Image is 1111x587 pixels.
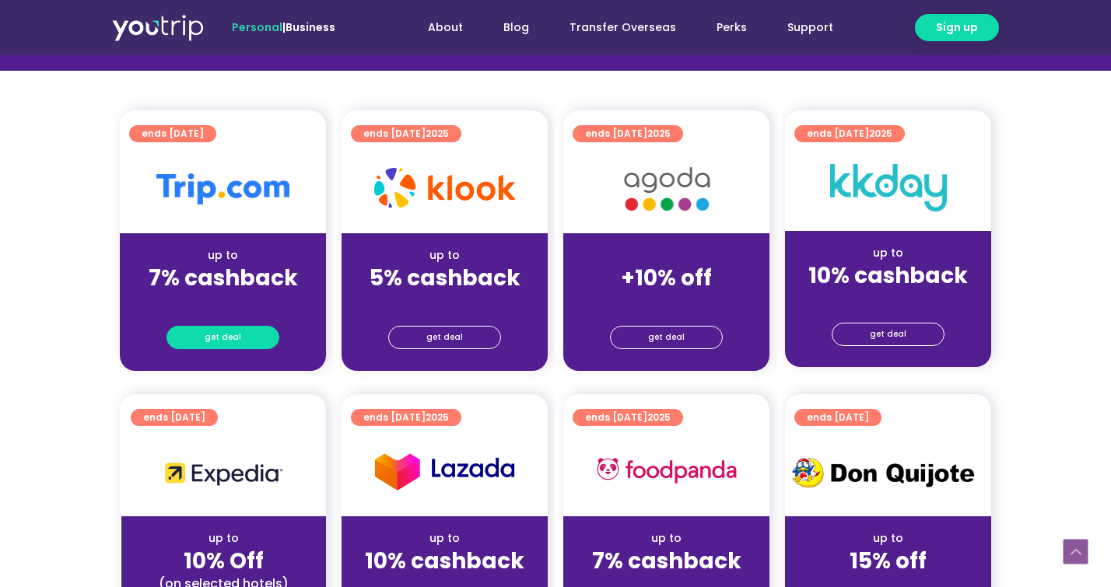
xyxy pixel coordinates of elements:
[426,327,463,348] span: get deal
[483,13,549,42] a: Blog
[808,260,968,291] strong: 10% cashback
[143,409,205,426] span: ends [DATE]
[869,127,892,140] span: 2025
[621,263,712,293] strong: +10% off
[132,292,314,309] div: (for stays only)
[696,13,767,42] a: Perks
[576,292,757,309] div: (for stays only)
[807,409,869,426] span: ends [DATE]
[870,323,906,345] span: get deal
[363,125,449,142] span: ends [DATE]
[549,13,696,42] a: Transfer Overseas
[377,13,853,42] nav: Menu
[129,125,216,142] a: ends [DATE]
[652,247,681,263] span: up to
[166,326,279,349] a: get deal
[408,13,483,42] a: About
[370,263,520,293] strong: 5% cashback
[205,327,241,348] span: get deal
[915,14,999,41] a: Sign up
[794,409,881,426] a: ends [DATE]
[426,411,449,424] span: 2025
[131,409,218,426] a: ends [DATE]
[363,409,449,426] span: ends [DATE]
[388,326,501,349] a: get deal
[351,409,461,426] a: ends [DATE]2025
[797,245,979,261] div: up to
[286,19,335,35] a: Business
[149,263,298,293] strong: 7% cashback
[354,292,535,309] div: (for stays only)
[794,125,905,142] a: ends [DATE]2025
[797,530,979,547] div: up to
[573,125,683,142] a: ends [DATE]2025
[134,530,314,547] div: up to
[232,19,282,35] span: Personal
[647,411,671,424] span: 2025
[647,127,671,140] span: 2025
[592,546,741,576] strong: 7% cashback
[610,326,723,349] a: get deal
[184,546,264,576] strong: 10% Off
[648,327,685,348] span: get deal
[936,19,978,36] span: Sign up
[142,125,204,142] span: ends [DATE]
[576,530,757,547] div: up to
[767,13,853,42] a: Support
[585,125,671,142] span: ends [DATE]
[807,125,892,142] span: ends [DATE]
[426,127,449,140] span: 2025
[351,125,461,142] a: ends [DATE]2025
[832,323,945,346] a: get deal
[850,546,927,576] strong: 15% off
[573,409,683,426] a: ends [DATE]2025
[585,409,671,426] span: ends [DATE]
[365,546,524,576] strong: 10% cashback
[354,530,535,547] div: up to
[354,247,535,264] div: up to
[797,290,979,306] div: (for stays only)
[232,19,335,35] span: |
[132,247,314,264] div: up to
